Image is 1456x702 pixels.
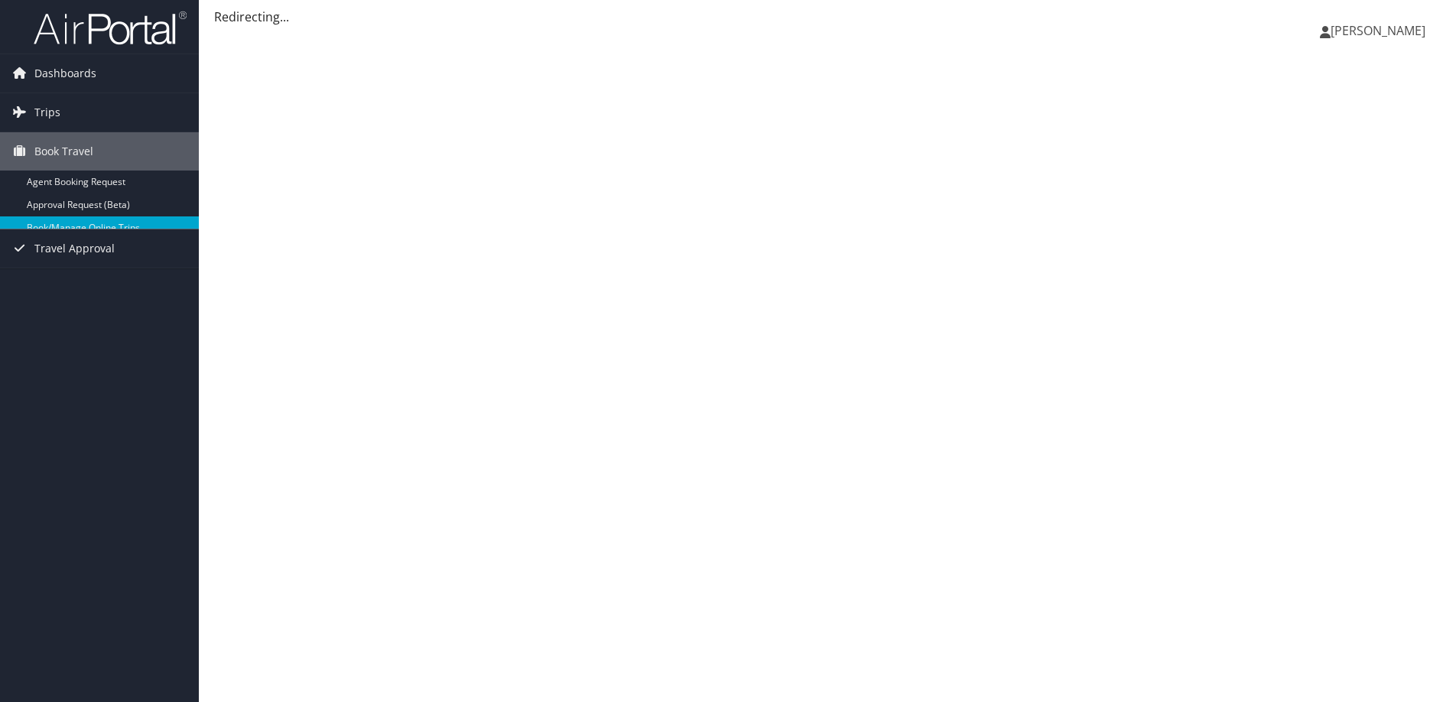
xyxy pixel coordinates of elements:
[34,10,187,46] img: airportal-logo.png
[34,229,115,268] span: Travel Approval
[1331,22,1425,39] span: [PERSON_NAME]
[34,93,60,132] span: Trips
[34,132,93,171] span: Book Travel
[214,8,1441,26] div: Redirecting...
[1320,8,1441,54] a: [PERSON_NAME]
[34,54,96,93] span: Dashboards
